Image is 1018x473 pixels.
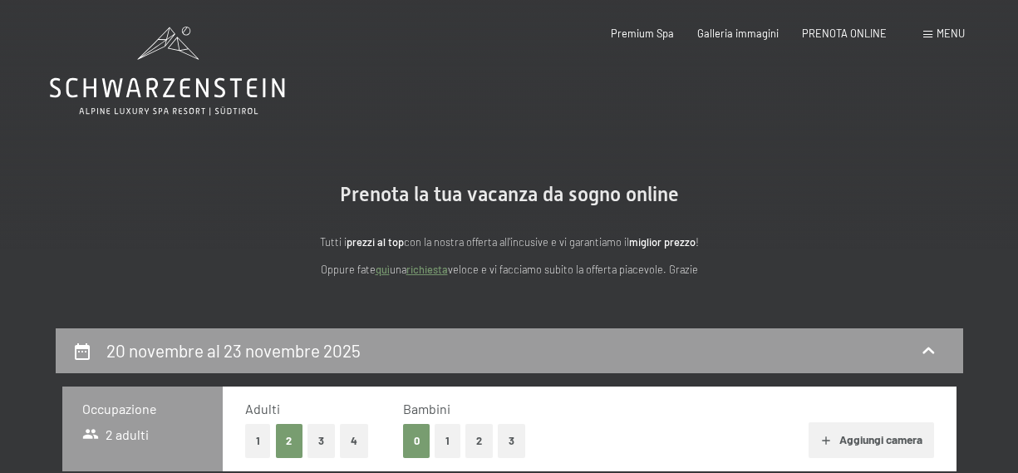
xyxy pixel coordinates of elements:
[82,426,150,444] span: 2 adulti
[82,400,204,418] h3: Occupazione
[245,424,271,458] button: 1
[937,27,965,40] span: Menu
[347,235,404,249] strong: prezzi al top
[340,183,679,206] span: Prenota la tua vacanza da sogno online
[465,424,493,458] button: 2
[611,27,674,40] a: Premium Spa
[697,27,779,40] a: Galleria immagini
[435,424,460,458] button: 1
[406,263,448,276] a: richiesta
[177,234,842,250] p: Tutti i con la nostra offerta all'incusive e vi garantiamo il !
[809,422,934,459] button: Aggiungi camera
[177,261,842,278] p: Oppure fate una veloce e vi facciamo subito la offerta piacevole. Grazie
[376,263,390,276] a: quì
[403,424,430,458] button: 0
[403,401,450,416] span: Bambini
[340,424,368,458] button: 4
[498,424,525,458] button: 3
[245,401,280,416] span: Adulti
[276,424,303,458] button: 2
[106,340,361,361] h2: 20 novembre al 23 novembre 2025
[802,27,887,40] a: PRENOTA ONLINE
[629,235,696,249] strong: miglior prezzo
[307,424,335,458] button: 3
